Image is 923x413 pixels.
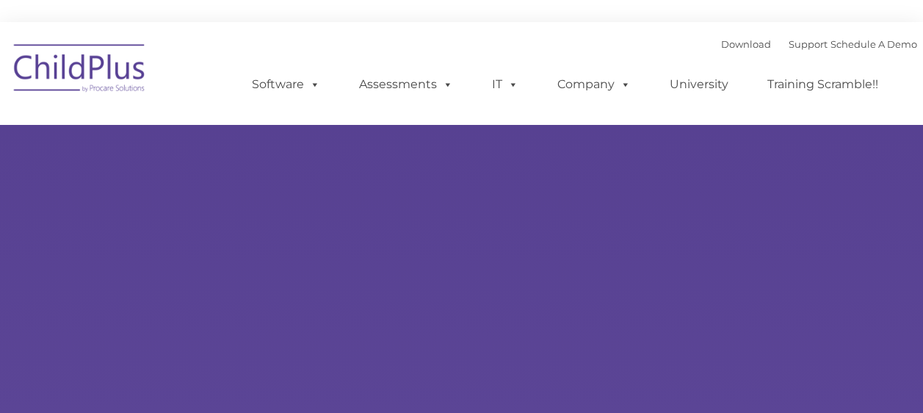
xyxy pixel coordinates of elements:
[543,70,645,99] a: Company
[237,70,335,99] a: Software
[477,70,533,99] a: IT
[344,70,468,99] a: Assessments
[655,70,743,99] a: University
[721,38,917,50] font: |
[7,34,153,107] img: ChildPlus by Procare Solutions
[830,38,917,50] a: Schedule A Demo
[753,70,893,99] a: Training Scramble!!
[721,38,771,50] a: Download
[789,38,828,50] a: Support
